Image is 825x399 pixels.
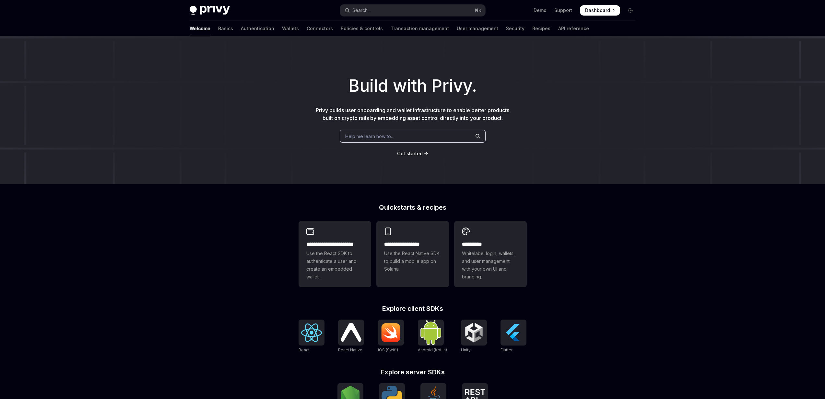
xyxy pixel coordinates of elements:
span: iOS (Swift) [378,347,398,352]
a: Demo [534,7,547,14]
span: Android (Kotlin) [418,347,447,352]
a: Get started [397,150,423,157]
a: UnityUnity [461,320,487,353]
h2: Quickstarts & recipes [299,204,527,211]
img: React Native [341,323,361,342]
a: Android (Kotlin)Android (Kotlin) [418,320,447,353]
a: Policies & controls [341,21,383,36]
a: Support [554,7,572,14]
h2: Explore server SDKs [299,369,527,375]
a: **** **** **** ***Use the React Native SDK to build a mobile app on Solana. [376,221,449,287]
span: Whitelabel login, wallets, and user management with your own UI and branding. [462,250,519,281]
div: Search... [352,6,371,14]
img: dark logo [190,6,230,15]
a: **** *****Whitelabel login, wallets, and user management with your own UI and branding. [454,221,527,287]
img: React [301,323,322,342]
a: Dashboard [580,5,620,16]
a: Basics [218,21,233,36]
a: API reference [558,21,589,36]
span: Help me learn how to… [345,133,395,140]
a: FlutterFlutter [501,320,526,353]
span: React Native [338,347,362,352]
button: Toggle dark mode [625,5,636,16]
span: Privy builds user onboarding and wallet infrastructure to enable better products built on crypto ... [316,107,509,121]
img: iOS (Swift) [381,323,401,342]
a: Security [506,21,524,36]
span: Flutter [501,347,513,352]
a: Transaction management [391,21,449,36]
span: React [299,347,310,352]
span: Use the React SDK to authenticate a user and create an embedded wallet. [306,250,363,281]
a: Connectors [307,21,333,36]
a: Wallets [282,21,299,36]
img: Android (Kotlin) [420,320,441,345]
span: Dashboard [585,7,610,14]
span: Unity [461,347,471,352]
span: Use the React Native SDK to build a mobile app on Solana. [384,250,441,273]
span: Get started [397,151,423,156]
a: User management [457,21,498,36]
img: Unity [464,322,484,343]
span: ⌘ K [475,8,481,13]
a: Welcome [190,21,210,36]
img: Flutter [503,322,524,343]
h2: Explore client SDKs [299,305,527,312]
a: Authentication [241,21,274,36]
a: iOS (Swift)iOS (Swift) [378,320,404,353]
h1: Build with Privy. [10,73,815,99]
a: ReactReact [299,320,324,353]
button: Open search [340,5,485,16]
a: Recipes [532,21,550,36]
a: React NativeReact Native [338,320,364,353]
